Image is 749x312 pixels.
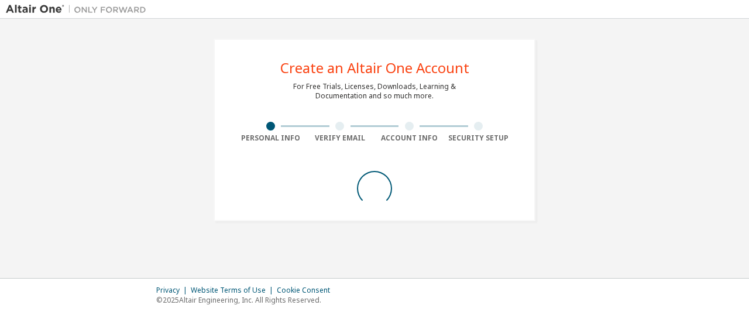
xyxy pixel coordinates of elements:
[305,133,375,143] div: Verify Email
[277,286,337,295] div: Cookie Consent
[280,61,469,75] div: Create an Altair One Account
[374,133,444,143] div: Account Info
[191,286,277,295] div: Website Terms of Use
[6,4,152,15] img: Altair One
[444,133,514,143] div: Security Setup
[156,286,191,295] div: Privacy
[236,133,305,143] div: Personal Info
[293,82,456,101] div: For Free Trials, Licenses, Downloads, Learning & Documentation and so much more.
[156,295,337,305] p: © 2025 Altair Engineering, Inc. All Rights Reserved.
